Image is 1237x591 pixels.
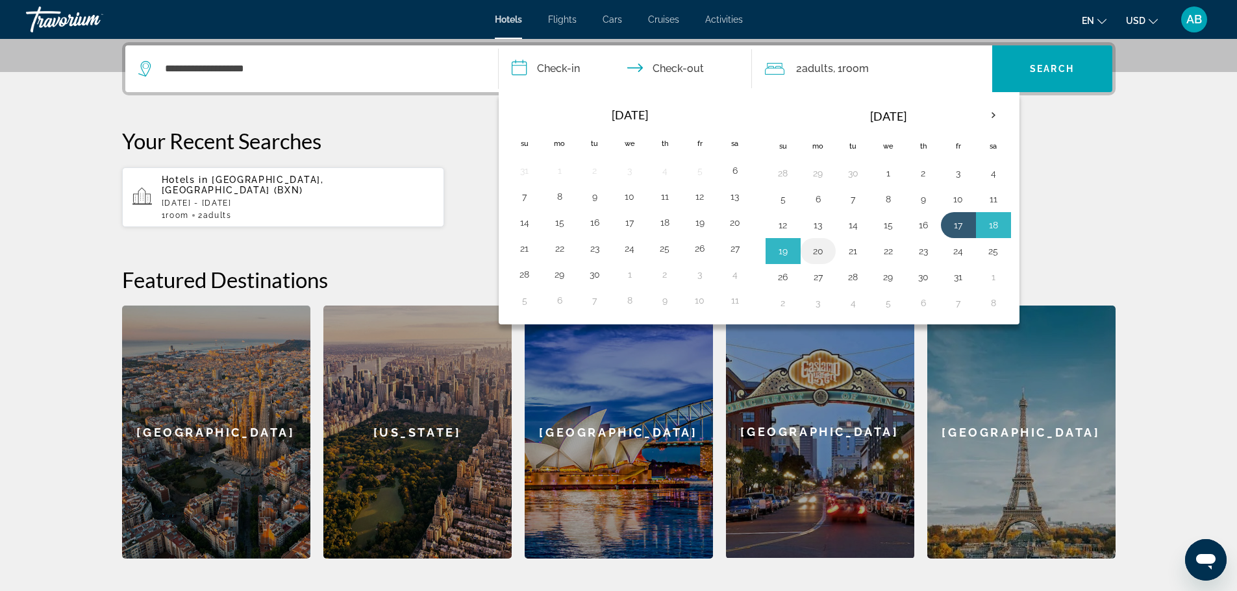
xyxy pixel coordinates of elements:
[773,268,793,286] button: Day 26
[773,216,793,234] button: Day 12
[913,268,934,286] button: Day 30
[878,164,899,182] button: Day 1
[878,294,899,312] button: Day 5
[514,239,535,258] button: Day 21
[690,291,710,309] button: Day 10
[584,162,605,180] button: Day 2
[725,162,745,180] button: Day 6
[773,242,793,260] button: Day 19
[752,45,992,92] button: Travelers: 2 adults, 0 children
[690,239,710,258] button: Day 26
[842,62,869,75] span: Room
[878,216,899,234] button: Day 15
[122,267,1116,293] h2: Featured Destinations
[725,213,745,232] button: Day 20
[198,211,232,220] span: 2
[843,164,864,182] button: Day 30
[878,268,899,286] button: Day 29
[913,190,934,208] button: Day 9
[948,164,969,182] button: Day 3
[648,14,679,25] a: Cruises
[808,190,829,208] button: Day 6
[992,45,1112,92] button: Search
[773,164,793,182] button: Day 28
[1082,16,1094,26] span: en
[542,101,718,129] th: [DATE]
[843,242,864,260] button: Day 21
[619,162,640,180] button: Day 3
[584,187,605,206] button: Day 9
[843,190,864,208] button: Day 7
[655,239,675,258] button: Day 25
[549,162,570,180] button: Day 1
[802,62,833,75] span: Adults
[162,175,324,195] span: [GEOGRAPHIC_DATA], [GEOGRAPHIC_DATA] (BXN)
[808,268,829,286] button: Day 27
[808,164,829,182] button: Day 29
[808,242,829,260] button: Day 20
[983,242,1004,260] button: Day 25
[323,306,512,559] div: [US_STATE]
[1126,11,1158,30] button: Change currency
[203,211,232,220] span: Adults
[619,239,640,258] button: Day 24
[549,265,570,283] button: Day 29
[948,268,969,286] button: Day 31
[983,190,1004,208] button: Day 11
[725,291,745,309] button: Day 11
[549,187,570,206] button: Day 8
[514,187,535,206] button: Day 7
[584,265,605,283] button: Day 30
[122,306,310,559] div: [GEOGRAPHIC_DATA]
[162,175,208,185] span: Hotels in
[808,294,829,312] button: Day 3
[549,291,570,309] button: Day 6
[726,306,914,558] div: [GEOGRAPHIC_DATA]
[948,242,969,260] button: Day 24
[843,216,864,234] button: Day 14
[525,306,713,559] a: [GEOGRAPHIC_DATA]
[983,294,1004,312] button: Day 8
[655,265,675,283] button: Day 2
[1126,16,1145,26] span: USD
[549,239,570,258] button: Day 22
[122,128,1116,154] p: Your Recent Searches
[913,242,934,260] button: Day 23
[1185,539,1227,581] iframe: Poga, lai palaistu ziņojumapmaiņas logu
[162,199,434,208] p: [DATE] - [DATE]
[549,213,570,232] button: Day 15
[495,14,522,25] a: Hotels
[655,213,675,232] button: Day 18
[948,294,969,312] button: Day 7
[878,190,899,208] button: Day 8
[584,239,605,258] button: Day 23
[690,213,710,232] button: Day 19
[619,265,640,283] button: Day 1
[514,291,535,309] button: Day 5
[725,187,745,206] button: Day 13
[690,265,710,283] button: Day 3
[983,268,1004,286] button: Day 1
[773,294,793,312] button: Day 2
[619,187,640,206] button: Day 10
[913,216,934,234] button: Day 16
[655,187,675,206] button: Day 11
[773,190,793,208] button: Day 5
[690,187,710,206] button: Day 12
[983,216,1004,234] button: Day 18
[726,306,914,559] a: [GEOGRAPHIC_DATA]
[26,3,156,36] a: Travorium
[927,306,1116,559] a: [GEOGRAPHIC_DATA]
[166,211,189,220] span: Room
[913,294,934,312] button: Day 6
[833,60,869,78] span: , 1
[705,14,743,25] a: Activities
[548,14,577,25] a: Flights
[584,291,605,309] button: Day 7
[1177,6,1211,33] button: User Menu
